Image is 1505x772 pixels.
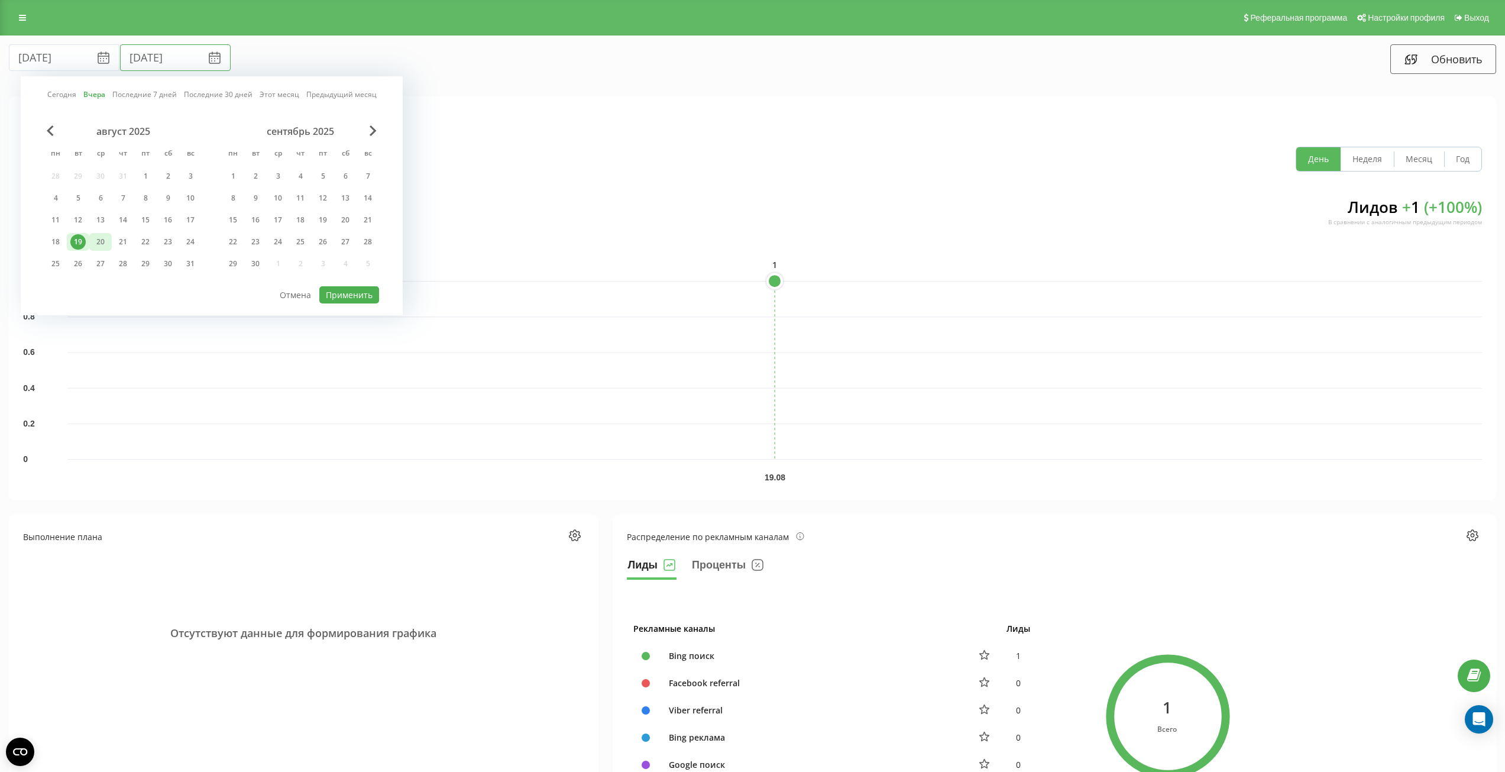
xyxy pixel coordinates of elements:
[1368,13,1445,22] span: Настройки профиля
[289,189,312,207] div: чт 11 сент. 2025 г.
[134,233,157,251] div: пт 22 авг. 2025 г.
[137,146,154,163] abbr: пятница
[89,211,112,229] div: ср 13 авг. 2025 г.
[23,347,35,357] text: 0.6
[183,190,198,206] div: 10
[338,169,353,184] div: 6
[112,189,134,207] div: чт 7 авг. 2025 г.
[1000,670,1037,697] td: 0
[70,212,86,228] div: 12
[160,212,176,228] div: 16
[23,556,584,710] div: Отсутствуют данные для формирования графика
[334,189,357,207] div: сб 13 сент. 2025 г.
[160,190,176,206] div: 9
[157,255,179,273] div: сб 30 авг. 2025 г.
[357,211,379,229] div: вс 21 сент. 2025 г.
[360,212,376,228] div: 21
[319,286,379,303] button: Применить
[182,146,199,163] abbr: воскресенье
[292,146,309,163] abbr: четверг
[312,211,334,229] div: пт 19 сент. 2025 г.
[691,556,765,580] button: Проценты
[115,190,131,206] div: 7
[138,169,153,184] div: 1
[23,419,35,428] text: 0.2
[270,169,286,184] div: 3
[67,255,89,273] div: вт 26 авг. 2025 г.
[248,190,263,206] div: 9
[183,256,198,272] div: 31
[138,212,153,228] div: 15
[248,169,263,184] div: 2
[160,256,176,272] div: 30
[138,256,153,272] div: 29
[312,189,334,207] div: пт 12 сент. 2025 г.
[138,190,153,206] div: 8
[244,189,267,207] div: вт 9 сент. 2025 г.
[23,454,28,464] text: 0
[179,233,202,251] div: вс 24 авг. 2025 г.
[1328,196,1482,237] div: Лидов 1
[1000,724,1037,751] td: 0
[222,255,244,273] div: пн 29 сент. 2025 г.
[179,255,202,273] div: вс 31 авг. 2025 г.
[267,211,289,229] div: ср 17 сент. 2025 г.
[1394,147,1444,171] button: Месяц
[1000,642,1037,670] td: 1
[244,167,267,185] div: вт 2 сент. 2025 г.
[1444,147,1481,171] button: Год
[225,169,241,184] div: 1
[338,212,353,228] div: 20
[360,169,376,184] div: 7
[112,233,134,251] div: чт 21 авг. 2025 г.
[67,189,89,207] div: вт 5 авг. 2025 г.
[115,234,131,250] div: 21
[357,167,379,185] div: вс 7 сент. 2025 г.
[357,189,379,207] div: вс 14 сент. 2025 г.
[359,146,377,163] abbr: воскресенье
[315,212,331,228] div: 19
[293,169,308,184] div: 4
[112,211,134,229] div: чт 14 авг. 2025 г.
[260,89,299,100] a: Этот месяц
[183,234,198,250] div: 24
[293,234,308,250] div: 25
[334,211,357,229] div: сб 20 сент. 2025 г.
[663,731,962,744] div: Bing реклама
[627,556,677,580] button: Лиды
[244,233,267,251] div: вт 23 сент. 2025 г.
[225,190,241,206] div: 8
[663,758,962,771] div: Google поиск
[293,212,308,228] div: 18
[48,190,63,206] div: 4
[315,190,331,206] div: 12
[1296,147,1341,171] button: День
[112,89,177,100] a: Последние 7 дней
[248,212,263,228] div: 16
[160,234,176,250] div: 23
[334,233,357,251] div: сб 27 сент. 2025 г.
[224,146,242,163] abbr: понедельник
[1250,13,1347,22] span: Реферальная программа
[222,167,244,185] div: пн 1 сент. 2025 г.
[765,473,785,482] text: 19.08
[289,211,312,229] div: чт 18 сент. 2025 г.
[244,211,267,229] div: вт 16 сент. 2025 г.
[48,234,63,250] div: 18
[23,531,102,543] div: Выполнение плана
[267,233,289,251] div: ср 24 сент. 2025 г.
[1328,218,1482,226] div: В сравнении с аналогичным предыдущим периодом
[70,256,86,272] div: 26
[663,677,962,689] div: Facebook referral
[70,234,86,250] div: 19
[248,234,263,250] div: 23
[1390,44,1496,74] button: Обновить
[159,146,177,163] abbr: суббота
[360,190,376,206] div: 14
[1424,196,1482,218] span: ( + 100 %)
[357,233,379,251] div: вс 28 сент. 2025 г.
[23,312,35,321] text: 0.8
[663,650,962,662] div: Bing поиск
[270,212,286,228] div: 17
[222,125,379,137] div: сентябрь 2025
